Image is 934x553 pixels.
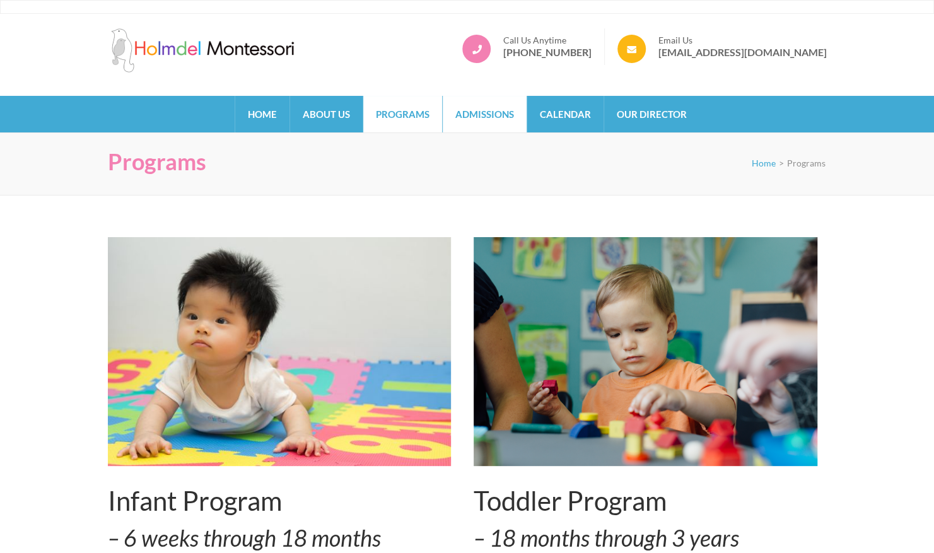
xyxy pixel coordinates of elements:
[527,96,604,132] a: Calendar
[604,96,699,132] a: Our Director
[290,96,363,132] a: About Us
[658,46,827,59] a: [EMAIL_ADDRESS][DOMAIN_NAME]
[474,485,817,516] h2: Toddler Program
[235,96,289,132] a: Home
[108,524,381,552] em: – 6 weeks through 18 months
[658,35,827,46] span: Email Us
[503,35,592,46] span: Call Us Anytime
[108,485,452,516] h2: Infant Program
[108,148,206,175] h1: Programs
[363,96,442,132] a: Programs
[503,46,592,59] a: [PHONE_NUMBER]
[752,158,776,168] a: Home
[779,158,784,168] span: >
[443,96,527,132] a: Admissions
[474,524,739,552] em: – 18 months through 3 years
[108,28,297,73] img: Holmdel Montessori School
